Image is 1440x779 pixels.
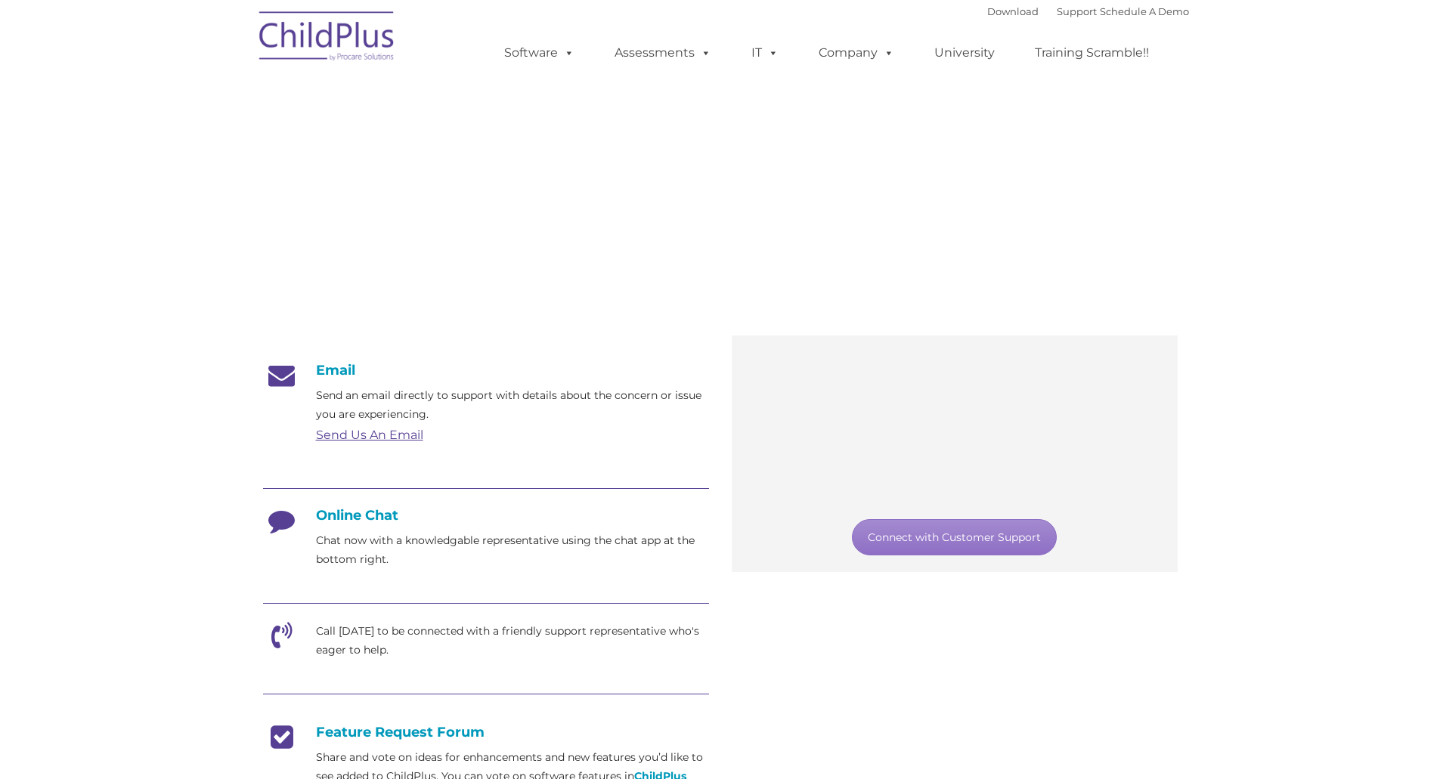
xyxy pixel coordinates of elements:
strong: Need help with ChildPlus? [263,172,419,186]
p: Send an email directly to support with details about the concern or issue you are experiencing. [316,386,709,424]
strong: [DATE] – [DATE]: [350,237,445,252]
p: Call [DATE] to be connected with a friendly support representative who's eager to help. [316,622,709,660]
a: Download [987,5,1039,17]
a: Send Us An Email [316,428,423,442]
a: Assessments [599,38,726,68]
font: | [987,5,1189,17]
a: Connect with Customer Support [852,519,1057,555]
a: Software [489,38,590,68]
h4: Online Chat [263,507,709,524]
h4: Email [263,362,709,379]
h4: Feature Request Forum [263,724,709,740]
h4: Hours [350,215,510,236]
a: Company [804,38,909,68]
a: Training Scramble!! [1020,38,1164,68]
span: Need live support? We’re here to help! [758,383,1029,400]
img: ChildPlus by Procare Solutions [252,1,403,76]
p: Chat now with a knowledgable representative using the chat app at the bottom right. [316,531,709,569]
a: IT [736,38,794,68]
a: Schedule A Demo [1100,5,1189,17]
p: Through our secure support tool, we’ll connect to your computer and solve your issues for you! To... [758,402,1151,493]
span: Customer Support [263,109,632,155]
span: We offer many convenient ways to contact our amazing Customer Support representatives, including ... [263,172,1120,186]
p: 8:30 a.m. to 6:30 p.m. ET 8:30 a.m. to 5:30 p.m. ET [350,236,510,308]
strong: [DATE]: [350,274,393,288]
a: University [919,38,1010,68]
a: Support [1057,5,1097,17]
